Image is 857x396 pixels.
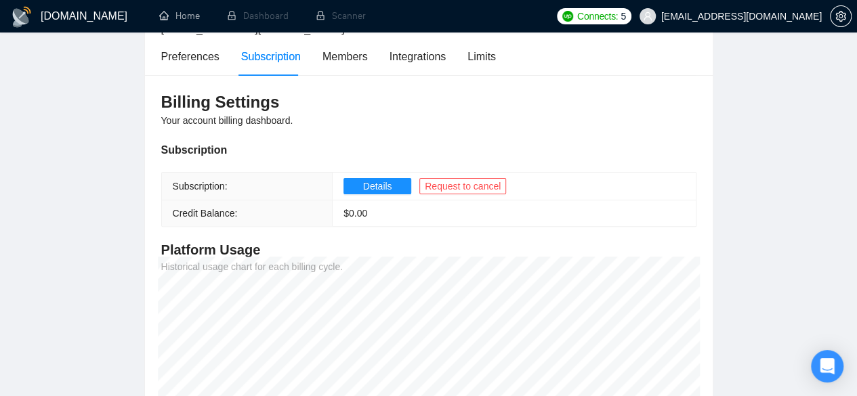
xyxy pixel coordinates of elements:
[577,9,618,24] span: Connects:
[621,9,626,24] span: 5
[562,11,573,22] img: upwork-logo.png
[161,48,220,65] div: Preferences
[830,11,852,22] a: setting
[173,181,228,192] span: Subscription:
[811,350,843,382] div: Open Intercom Messenger
[467,48,496,65] div: Limits
[161,23,345,35] span: [EMAIL_ADDRESS][DOMAIN_NAME]
[161,91,696,113] h3: Billing Settings
[390,48,446,65] div: Integrations
[161,115,293,126] span: Your account billing dashboard.
[343,208,367,219] span: $ 0.00
[419,178,506,194] button: Request to cancel
[343,178,411,194] button: Details
[161,240,696,259] h4: Platform Usage
[363,179,392,194] span: Details
[241,48,301,65] div: Subscription
[425,179,501,194] span: Request to cancel
[161,141,696,158] div: Subscription
[322,48,368,65] div: Members
[11,6,33,28] img: logo
[173,208,238,219] span: Credit Balance:
[159,10,200,22] a: homeHome
[643,12,652,21] span: user
[830,5,852,27] button: setting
